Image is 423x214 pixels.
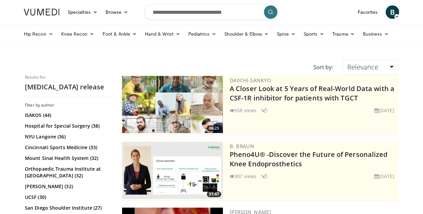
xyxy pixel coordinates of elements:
a: B [386,5,399,19]
h2: [MEDICAL_DATA] release [25,83,111,91]
li: 1 [261,107,267,114]
a: ISAKOS (44) [25,112,109,119]
a: San Diego Shoulder Institute (27) [25,205,109,211]
a: UCSF (30) [25,194,109,201]
span: 06:25 [207,125,221,131]
li: 558 views [230,107,257,114]
a: Browse [102,5,132,19]
a: Hospital for Special Surgery (38) [25,123,109,129]
a: Orthopaedic Trauma Institute at [GEOGRAPHIC_DATA] (32) [25,166,109,179]
li: 1 [261,173,267,180]
img: VuMedi Logo [24,9,60,15]
a: Pediatrics [184,27,220,41]
a: Shoulder & Elbow [220,27,273,41]
a: Cincinnati Sports Medicine (33) [25,144,109,151]
span: Relevance [347,62,378,72]
a: NYU Langone (36) [25,133,109,140]
img: 93c22cae-14d1-47f0-9e4a-a244e824b022.png.300x170_q85_crop-smart_upscale.jpg [122,76,223,133]
a: A Closer Look at 5 Years of Real-World Data with a CSF-1R inhibitor for patients with TGCT [230,84,394,102]
a: Trauma [328,27,359,41]
a: Daiichi-Sankyo [230,77,271,84]
a: Relevance [343,60,398,75]
a: Hip Recon [20,27,57,41]
a: [PERSON_NAME] (32) [25,183,109,190]
a: Knee Recon [57,27,99,41]
a: Hand & Wrist [141,27,184,41]
img: 2c749dd2-eaed-4ec0-9464-a41d4cc96b76.300x170_q85_crop-smart_upscale.jpg [122,142,223,199]
a: Foot & Ankle [99,27,141,41]
a: 06:25 [122,76,223,133]
a: B. Braun [230,143,254,149]
p: Results for: [25,75,111,80]
div: Sort by: [308,60,338,75]
a: Sports [300,27,329,41]
li: [DATE] [374,173,394,180]
h3: Filter by author: [25,102,111,108]
li: [DATE] [374,107,394,114]
a: Favorites [354,5,382,19]
a: 31:47 [122,142,223,199]
span: 31:47 [207,191,221,197]
a: Mount Sinai Health System (32) [25,155,109,162]
a: Pheno4U® -Discover the Future of Personalized Knee Endoprosthetics [230,150,388,168]
a: Specialties [64,5,102,19]
a: Business [359,27,393,41]
input: Search topics, interventions [144,4,279,20]
a: Spine [273,27,299,41]
li: 307 views [230,173,257,180]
